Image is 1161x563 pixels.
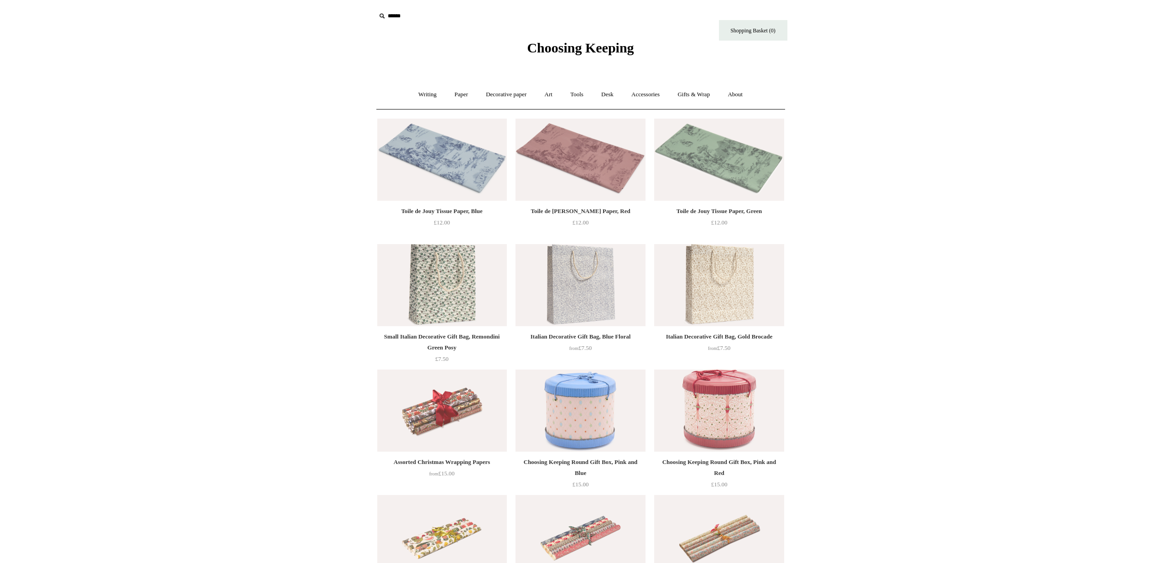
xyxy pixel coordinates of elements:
span: £15.00 [711,481,728,488]
img: Toile de Jouy Tissue Paper, Blue [377,119,507,201]
div: Toile de Jouy Tissue Paper, Green [656,206,781,217]
a: Gifts & Wrap [669,83,718,107]
a: Toile de Jouy Tissue Paper, Green £12.00 [654,206,784,243]
img: Italian Decorative Gift Bag, Blue Floral [515,244,645,326]
a: Art [536,83,561,107]
a: Writing [410,83,445,107]
a: Assorted Christmas Wrapping Papers from£15.00 [377,457,507,494]
span: £7.50 [435,355,448,362]
img: Choosing Keeping Round Gift Box, Pink and Red [654,370,784,452]
div: Toile de [PERSON_NAME] Paper, Red [518,206,643,217]
a: Choosing Keeping Round Gift Box, Pink and Blue Choosing Keeping Round Gift Box, Pink and Blue [515,370,645,452]
a: Italian Decorative Gift Bag, Blue Floral Italian Decorative Gift Bag, Blue Floral [515,244,645,326]
a: Italian Decorative Gift Bag, Gold Brocade Italian Decorative Gift Bag, Gold Brocade [654,244,784,326]
a: Toile de Jouy Tissue Paper, Green Toile de Jouy Tissue Paper, Green [654,119,784,201]
img: Toile de Jouy Tissue Paper, Green [654,119,784,201]
span: £7.50 [569,344,592,351]
a: Toile de Jouy Tissue Paper, Blue Toile de Jouy Tissue Paper, Blue [377,119,507,201]
a: Assorted Christmas Wrapping Papers Assorted Christmas Wrapping Papers [377,370,507,452]
span: £15.00 [573,481,589,488]
div: Choosing Keeping Round Gift Box, Pink and Red [656,457,781,479]
div: Small Italian Decorative Gift Bag, Remondini Green Posy [380,331,505,353]
a: Toile de Jouy Tissue Paper, Blue £12.00 [377,206,507,243]
a: Small Italian Decorative Gift Bag, Remondini Green Posy Small Italian Decorative Gift Bag, Remond... [377,244,507,326]
span: from [429,471,438,476]
span: Choosing Keeping [527,40,634,55]
a: Toile de [PERSON_NAME] Paper, Red £12.00 [515,206,645,243]
img: Small Italian Decorative Gift Bag, Remondini Green Posy [377,244,507,326]
span: £12.00 [434,219,450,226]
a: Accessories [623,83,668,107]
div: Italian Decorative Gift Bag, Blue Floral [518,331,643,342]
span: from [569,346,578,351]
a: Small Italian Decorative Gift Bag, Remondini Green Posy £7.50 [377,331,507,369]
div: Choosing Keeping Round Gift Box, Pink and Blue [518,457,643,479]
span: £12.00 [573,219,589,226]
a: Paper [446,83,476,107]
img: Assorted Christmas Wrapping Papers [377,370,507,452]
a: About [719,83,751,107]
a: Choosing Keeping Round Gift Box, Pink and Red £15.00 [654,457,784,494]
span: from [708,346,717,351]
div: Toile de Jouy Tissue Paper, Blue [380,206,505,217]
a: Toile de Jouy Tissue Paper, Red Toile de Jouy Tissue Paper, Red [515,119,645,201]
div: Assorted Christmas Wrapping Papers [380,457,505,468]
a: Italian Decorative Gift Bag, Gold Brocade from£7.50 [654,331,784,369]
img: Toile de Jouy Tissue Paper, Red [515,119,645,201]
a: Choosing Keeping Round Gift Box, Pink and Red Choosing Keeping Round Gift Box, Pink and Red [654,370,784,452]
span: £15.00 [429,470,455,477]
img: Italian Decorative Gift Bag, Gold Brocade [654,244,784,326]
span: £7.50 [708,344,730,351]
img: Choosing Keeping Round Gift Box, Pink and Blue [515,370,645,452]
a: Choosing Keeping [527,47,634,54]
a: Tools [562,83,592,107]
a: Desk [593,83,622,107]
a: Decorative paper [478,83,535,107]
a: Italian Decorative Gift Bag, Blue Floral from£7.50 [515,331,645,369]
a: Shopping Basket (0) [719,20,787,41]
div: Italian Decorative Gift Bag, Gold Brocade [656,331,781,342]
a: Choosing Keeping Round Gift Box, Pink and Blue £15.00 [515,457,645,494]
span: £12.00 [711,219,728,226]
